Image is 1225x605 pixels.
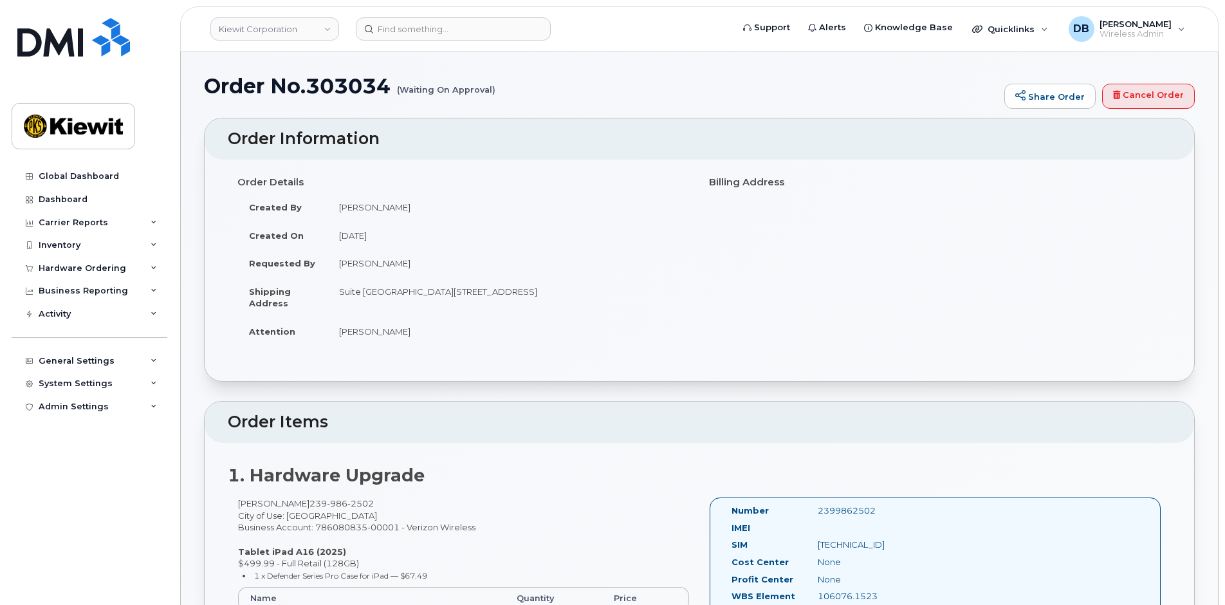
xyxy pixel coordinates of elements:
[249,202,302,212] strong: Created By
[808,539,929,551] div: [TECHNICAL_ID]
[327,498,347,508] span: 986
[237,177,690,188] h4: Order Details
[327,193,690,221] td: [PERSON_NAME]
[732,505,769,517] label: Number
[709,177,1161,188] h4: Billing Address
[732,556,789,568] label: Cost Center
[238,546,346,557] strong: Tablet iPad A16 (2025)
[327,277,690,317] td: Suite [GEOGRAPHIC_DATA][STREET_ADDRESS]
[249,258,315,268] strong: Requested By
[1169,549,1215,595] iframe: Messenger Launcher
[808,573,929,586] div: None
[204,75,998,97] h1: Order No.303034
[327,249,690,277] td: [PERSON_NAME]
[228,413,1171,431] h2: Order Items
[228,130,1171,148] h2: Order Information
[249,230,304,241] strong: Created On
[732,522,750,534] label: IMEI
[808,505,929,517] div: 2399862502
[808,556,929,568] div: None
[327,221,690,250] td: [DATE]
[347,498,374,508] span: 2502
[228,465,425,486] strong: 1. Hardware Upgrade
[732,590,795,602] label: WBS Element
[808,590,929,602] div: 106076.1523
[1004,84,1096,109] a: Share Order
[249,326,295,337] strong: Attention
[254,571,427,581] small: 1 x Defender Series Pro Case for iPad — $67.49
[1102,84,1195,109] a: Cancel Order
[309,498,374,508] span: 239
[397,75,495,95] small: (Waiting On Approval)
[249,286,291,309] strong: Shipping Address
[732,539,748,551] label: SIM
[327,317,690,346] td: [PERSON_NAME]
[732,573,793,586] label: Profit Center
